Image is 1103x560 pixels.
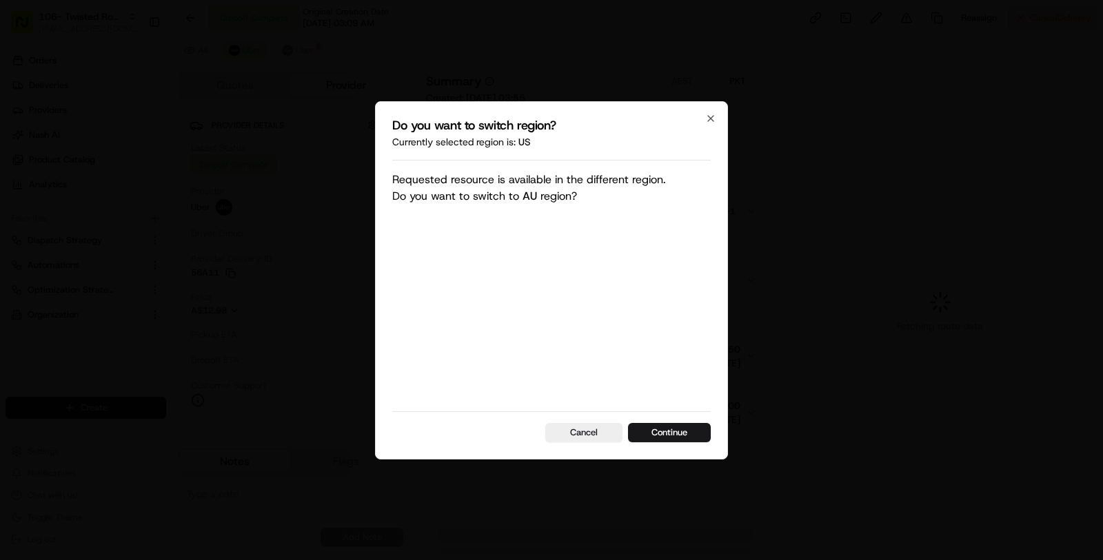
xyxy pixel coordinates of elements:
button: Continue [628,423,711,442]
h2: Do you want to switch region? [392,118,711,132]
span: AU [523,189,537,203]
button: Cancel [545,423,623,442]
p: Requested resource is available in the different region. Do you want to switch to region? [392,172,666,400]
p: Currently selected region is: [392,135,711,149]
span: us [518,136,531,148]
